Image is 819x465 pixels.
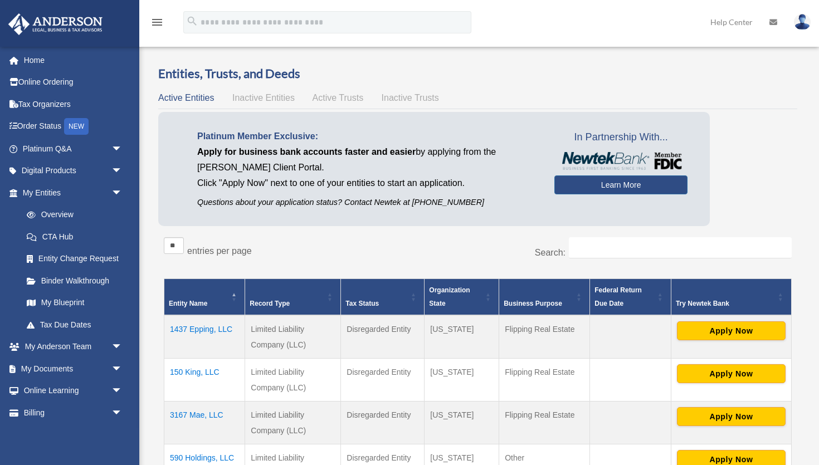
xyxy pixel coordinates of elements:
label: Search: [535,248,565,257]
td: [US_STATE] [425,358,499,401]
a: My Entitiesarrow_drop_down [8,182,134,204]
span: Inactive Trusts [382,93,439,102]
div: Try Newtek Bank [676,297,774,310]
a: Overview [16,204,128,226]
span: arrow_drop_down [111,336,134,359]
a: Online Ordering [8,71,139,94]
p: Platinum Member Exclusive: [197,129,538,144]
td: 150 King, LLC [164,358,245,401]
label: entries per page [187,246,252,256]
td: Disregarded Entity [341,358,425,401]
a: Platinum Q&Aarrow_drop_down [8,138,139,160]
span: Apply for business bank accounts faster and easier [197,147,416,156]
button: Apply Now [677,407,786,426]
span: Organization State [429,286,470,307]
th: Entity Name: Activate to invert sorting [164,278,245,315]
span: arrow_drop_down [111,358,134,380]
span: arrow_drop_down [111,182,134,204]
h3: Entities, Trusts, and Deeds [158,65,797,82]
a: Tax Organizers [8,93,139,115]
i: search [186,15,198,27]
td: Flipping Real Estate [499,401,590,444]
span: Federal Return Due Date [594,286,642,307]
a: CTA Hub [16,226,134,248]
div: NEW [64,118,89,135]
p: Questions about your application status? Contact Newtek at [PHONE_NUMBER] [197,195,538,209]
span: In Partnership With... [554,129,688,146]
td: Limited Liability Company (LLC) [245,358,341,401]
td: [US_STATE] [425,315,499,359]
a: Tax Due Dates [16,314,134,336]
th: Business Purpose: Activate to sort [499,278,590,315]
th: Tax Status: Activate to sort [341,278,425,315]
span: Entity Name [169,300,207,307]
span: arrow_drop_down [111,160,134,183]
td: [US_STATE] [425,401,499,444]
td: Flipping Real Estate [499,358,590,401]
a: My Anderson Teamarrow_drop_down [8,336,139,358]
span: arrow_drop_down [111,138,134,160]
span: Record Type [250,300,290,307]
a: Learn More [554,175,688,194]
th: Record Type: Activate to sort [245,278,341,315]
a: My Documentsarrow_drop_down [8,358,139,380]
a: My Blueprint [16,292,134,314]
td: Flipping Real Estate [499,315,590,359]
td: 3167 Mae, LLC [164,401,245,444]
td: Limited Liability Company (LLC) [245,401,341,444]
th: Try Newtek Bank : Activate to sort [671,278,791,315]
p: by applying from the [PERSON_NAME] Client Portal. [197,144,538,175]
p: Click "Apply Now" next to one of your entities to start an application. [197,175,538,191]
td: Disregarded Entity [341,315,425,359]
span: Active Entities [158,93,214,102]
span: arrow_drop_down [111,402,134,424]
th: Organization State: Activate to sort [425,278,499,315]
a: Digital Productsarrow_drop_down [8,160,139,182]
span: arrow_drop_down [111,380,134,403]
a: Entity Change Request [16,248,134,270]
span: Active Trusts [313,93,364,102]
a: Home [8,49,139,71]
span: Business Purpose [504,300,562,307]
img: NewtekBankLogoSM.png [560,152,682,170]
button: Apply Now [677,321,786,340]
i: menu [150,16,164,29]
a: Order StatusNEW [8,115,139,138]
a: Binder Walkthrough [16,270,134,292]
a: Online Learningarrow_drop_down [8,380,139,402]
span: Tax Status [345,300,379,307]
th: Federal Return Due Date: Activate to sort [590,278,671,315]
span: Inactive Entities [232,93,295,102]
a: menu [150,19,164,29]
a: Billingarrow_drop_down [8,402,139,424]
button: Apply Now [677,364,786,383]
a: Events Calendar [8,424,139,446]
td: Limited Liability Company (LLC) [245,315,341,359]
img: Anderson Advisors Platinum Portal [5,13,106,35]
td: Disregarded Entity [341,401,425,444]
td: 1437 Epping, LLC [164,315,245,359]
img: User Pic [794,14,811,30]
